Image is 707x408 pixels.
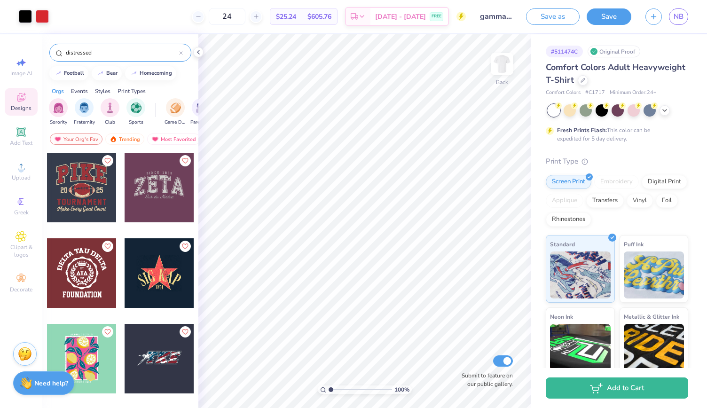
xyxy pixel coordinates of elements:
[307,12,331,22] span: $605.76
[546,89,581,97] span: Comfort Colors
[624,312,679,322] span: Metallic & Glitter Ink
[74,98,95,126] button: filter button
[546,212,591,227] div: Rhinestones
[64,71,84,76] div: football
[101,98,119,126] button: filter button
[586,194,624,208] div: Transfers
[151,136,159,142] img: most_fav.gif
[50,119,67,126] span: Sorority
[546,175,591,189] div: Screen Print
[54,136,62,142] img: most_fav.gif
[79,102,89,113] img: Fraternity Image
[97,71,104,76] img: trend_line.gif
[10,286,32,293] span: Decorate
[49,66,88,80] button: football
[95,87,110,95] div: Styles
[147,133,200,145] div: Most Favorited
[102,326,113,337] button: Like
[585,89,605,97] span: # C1717
[196,102,207,113] img: Parent's Weekend Image
[209,8,245,25] input: – –
[165,98,186,126] button: filter button
[74,119,95,126] span: Fraternity
[546,46,583,57] div: # 511474C
[118,87,146,95] div: Print Types
[34,379,68,388] strong: Need help?
[49,98,68,126] button: filter button
[610,89,657,97] span: Minimum Order: 24 +
[674,11,683,22] span: NB
[550,324,611,371] img: Neon Ink
[165,98,186,126] div: filter for Game Day
[180,155,191,166] button: Like
[473,7,519,26] input: Untitled Design
[50,133,102,145] div: Your Org's Fav
[110,136,117,142] img: trending.gif
[394,385,409,394] span: 100 %
[165,119,186,126] span: Game Day
[170,102,181,113] img: Game Day Image
[190,98,212,126] button: filter button
[49,98,68,126] div: filter for Sorority
[656,194,678,208] div: Foil
[642,175,687,189] div: Digital Print
[130,71,138,76] img: trend_line.gif
[5,243,38,259] span: Clipart & logos
[52,87,64,95] div: Orgs
[14,209,29,216] span: Greek
[180,241,191,252] button: Like
[92,66,122,80] button: bear
[131,102,141,113] img: Sports Image
[12,174,31,181] span: Upload
[594,175,639,189] div: Embroidery
[624,239,644,249] span: Puff Ink
[65,48,179,57] input: Try "Alpha"
[276,12,296,22] span: $25.24
[102,155,113,166] button: Like
[550,251,611,298] img: Standard
[456,371,513,388] label: Submit to feature on our public gallery.
[129,119,143,126] span: Sports
[546,377,688,399] button: Add to Cart
[496,78,508,86] div: Back
[74,98,95,126] div: filter for Fraternity
[102,241,113,252] button: Like
[432,13,441,20] span: FREE
[546,156,688,167] div: Print Type
[140,71,172,76] div: homecoming
[71,87,88,95] div: Events
[493,55,511,73] img: Back
[526,8,580,25] button: Save as
[180,326,191,337] button: Like
[106,71,118,76] div: bear
[10,70,32,77] span: Image AI
[627,194,653,208] div: Vinyl
[55,71,62,76] img: trend_line.gif
[588,46,640,57] div: Original Proof
[546,62,685,86] span: Comfort Colors Adult Heavyweight T-Shirt
[587,8,631,25] button: Save
[101,98,119,126] div: filter for Club
[126,98,145,126] div: filter for Sports
[105,102,115,113] img: Club Image
[550,239,575,249] span: Standard
[11,104,31,112] span: Designs
[190,98,212,126] div: filter for Parent's Weekend
[125,66,176,80] button: homecoming
[10,139,32,147] span: Add Text
[669,8,688,25] a: NB
[190,119,212,126] span: Parent's Weekend
[557,126,673,143] div: This color can be expedited for 5 day delivery.
[53,102,64,113] img: Sorority Image
[624,251,684,298] img: Puff Ink
[624,324,684,371] img: Metallic & Glitter Ink
[126,98,145,126] button: filter button
[105,119,115,126] span: Club
[105,133,144,145] div: Trending
[375,12,426,22] span: [DATE] - [DATE]
[550,312,573,322] span: Neon Ink
[557,126,607,134] strong: Fresh Prints Flash:
[546,194,583,208] div: Applique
